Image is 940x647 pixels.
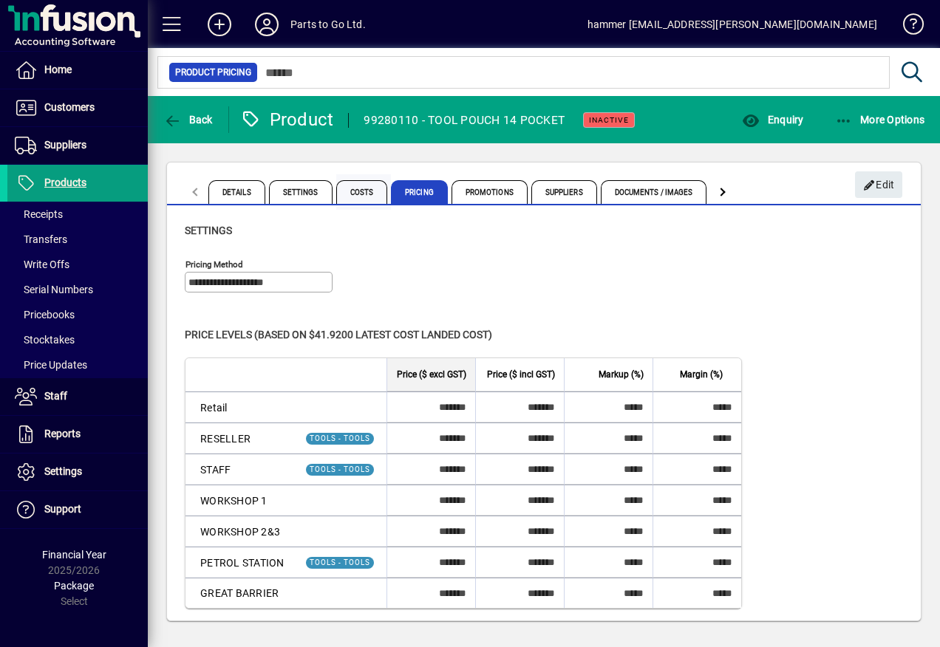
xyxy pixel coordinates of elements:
a: Transfers [7,227,148,252]
td: STAFF [185,453,293,485]
a: Write Offs [7,252,148,277]
button: More Options [831,106,929,133]
span: Product Pricing [175,65,251,80]
td: GREAT BARRIER [185,578,293,608]
a: Pricebooks [7,302,148,327]
button: Back [160,106,217,133]
span: Suppliers [44,139,86,151]
a: Knowledge Base [892,3,922,51]
a: Price Updates [7,352,148,377]
span: Stocktakes [15,334,75,346]
span: Settings [269,180,333,204]
a: Reports [7,416,148,453]
span: Costs [336,180,388,204]
mat-label: Pricing method [185,259,243,270]
span: Package [54,580,94,592]
div: 99280110 - TOOL POUCH 14 POCKET [364,109,565,132]
td: PETROL STATION [185,547,293,578]
span: TOOLS - TOOLS [310,434,370,442]
span: Pricebooks [15,309,75,321]
div: Parts to Go Ltd. [290,13,366,36]
td: RESELLER [185,422,293,453]
button: Add [196,11,243,38]
td: WORKSHOP 2&3 [185,516,293,547]
span: Serial Numbers [15,284,93,295]
span: Transfers [15,233,67,245]
span: Back [163,114,213,126]
span: Staff [44,390,67,402]
span: Promotions [452,180,528,204]
span: Home [44,64,72,75]
a: Stocktakes [7,327,148,352]
button: Edit [855,171,902,198]
span: Inactive [589,115,629,125]
span: Receipts [15,208,63,220]
button: Profile [243,11,290,38]
span: Price ($ excl GST) [397,366,466,383]
span: Price ($ incl GST) [487,366,555,383]
div: Product [240,108,334,131]
div: hammer [EMAIL_ADDRESS][PERSON_NAME][DOMAIN_NAME] [587,13,877,36]
td: WORKSHOP 1 [185,485,293,516]
span: Settings [44,465,82,477]
td: Retail [185,391,293,422]
span: Pricing [391,180,448,204]
button: Enquiry [738,106,807,133]
span: TOOLS - TOOLS [310,465,370,473]
a: Receipts [7,202,148,227]
a: Staff [7,378,148,415]
span: Details [208,180,265,204]
a: Suppliers [7,127,148,164]
a: Support [7,491,148,528]
span: Write Offs [15,259,69,270]
span: Suppliers [531,180,597,204]
span: Price Updates [15,359,87,371]
span: Margin (%) [680,366,723,383]
span: Products [44,177,86,188]
a: Serial Numbers [7,277,148,302]
app-page-header-button: Back [148,106,229,133]
span: Markup (%) [599,366,644,383]
span: Support [44,503,81,515]
span: Documents / Images [601,180,707,204]
span: TOOLS - TOOLS [310,558,370,566]
a: Home [7,52,148,89]
span: Financial Year [42,549,106,561]
span: Reports [44,428,81,439]
span: More Options [835,114,925,126]
span: Enquiry [742,114,803,126]
a: Settings [7,453,148,490]
span: Customers [44,101,95,113]
a: Customers [7,89,148,126]
span: Edit [863,173,895,197]
span: Settings [185,225,232,236]
span: Price levels (based on $41.9200 Latest cost landed cost) [185,329,492,340]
